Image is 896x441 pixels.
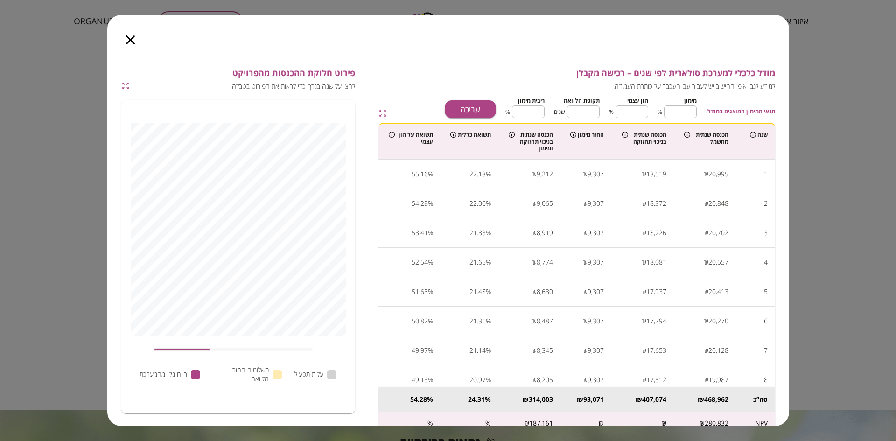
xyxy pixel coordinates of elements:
[428,167,433,181] div: %
[646,343,666,357] div: 17,653
[703,343,708,357] div: ₪
[641,314,646,328] div: ₪
[582,314,588,328] div: ₪
[412,373,428,387] div: 49.13
[698,395,704,404] div: ₪
[469,314,486,328] div: 21.31
[412,343,428,357] div: 49.97
[646,255,666,269] div: 18,081
[486,373,491,387] div: %
[646,373,666,387] div: 17,512
[486,314,491,328] div: %
[703,373,708,387] div: ₪
[213,366,269,383] span: תשלומים החזר הלוואה
[582,226,588,240] div: ₪
[743,395,768,404] div: סה’’כ
[568,132,604,138] div: החזר מימון
[646,226,666,240] div: 18,226
[577,395,583,404] div: ₪
[428,373,433,387] div: %
[532,196,537,210] div: ₪
[532,314,537,328] div: ₪
[684,97,697,105] span: מימון
[708,255,728,269] div: 20,557
[486,285,491,299] div: %
[428,285,433,299] div: %
[412,255,428,269] div: 52.54
[485,395,491,404] div: %
[708,314,728,328] div: 20,270
[703,285,708,299] div: ₪
[646,285,666,299] div: 17,937
[537,314,553,328] div: 8,487
[588,314,604,328] div: 9,307
[708,226,728,240] div: 20,702
[532,255,537,269] div: ₪
[532,373,537,387] div: ₪
[524,420,529,427] div: ₪
[588,167,604,181] div: 9,307
[599,420,604,427] div: ₪
[469,196,486,210] div: 22.00
[412,226,428,240] div: 53.41
[582,255,588,269] div: ₪
[427,420,433,427] div: %
[532,343,537,357] div: ₪
[764,314,768,328] div: 6
[641,255,646,269] div: ₪
[537,196,553,210] div: 9,065
[622,132,666,145] div: הכנסה שנתית בניכוי תחזוקה
[764,255,768,269] div: 4
[588,285,604,299] div: 9,307
[764,373,768,387] div: 8
[294,370,323,379] span: עלות תפעול
[743,132,768,138] div: שנה
[468,395,485,404] div: 24.31
[658,107,662,116] span: %
[588,226,604,240] div: 9,307
[764,196,768,210] div: 2
[708,373,728,387] div: 19,987
[641,343,646,357] div: ₪
[582,196,588,210] div: ₪
[564,97,600,105] span: תקופת הלוואה
[529,395,553,404] div: 314,003
[509,132,553,152] div: הכנסה שנתית בניכוי תחזוקה ומימון
[703,167,708,181] div: ₪
[705,420,728,427] div: 280,832
[532,285,537,299] div: ₪
[518,97,545,105] span: ריבית מימון
[469,167,486,181] div: 22.18
[469,285,486,299] div: 21.48
[412,167,428,181] div: 55.16
[582,373,588,387] div: ₪
[412,196,428,210] div: 54.28
[627,97,648,105] span: הון עצמי
[537,255,553,269] div: 8,774
[642,395,666,404] div: 407,074
[582,285,588,299] div: ₪
[588,343,604,357] div: 9,307
[445,100,496,118] button: עריכה
[486,226,491,240] div: %
[532,167,537,181] div: ₪
[505,107,510,116] span: %
[708,196,728,210] div: 20,848
[428,255,433,269] div: %
[537,343,553,357] div: 8,345
[582,343,588,357] div: ₪
[427,395,433,404] div: %
[486,167,491,181] div: %
[469,343,486,357] div: 21.14
[636,395,642,404] div: ₪
[641,196,646,210] div: ₪
[764,343,768,357] div: 7
[588,196,604,210] div: 9,307
[609,107,614,116] span: %
[529,420,553,427] div: 187,161
[428,314,433,328] div: %
[412,285,428,299] div: 51.68
[486,255,491,269] div: %
[641,285,646,299] div: ₪
[532,226,537,240] div: ₪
